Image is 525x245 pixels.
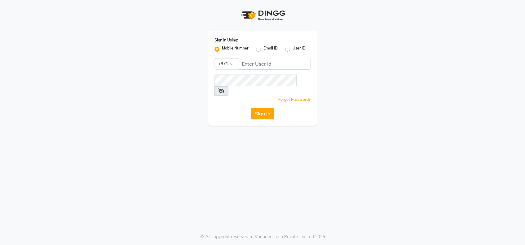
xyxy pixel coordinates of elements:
label: Sign In Using: [215,37,238,43]
input: Username [215,75,297,86]
label: Email ID [263,45,278,53]
a: Forgot Password? [278,97,310,102]
img: logo1.svg [238,6,287,24]
button: Sign In [251,108,274,119]
label: User ID [293,45,306,53]
input: Username [238,58,310,70]
label: Mobile Number [222,45,249,53]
